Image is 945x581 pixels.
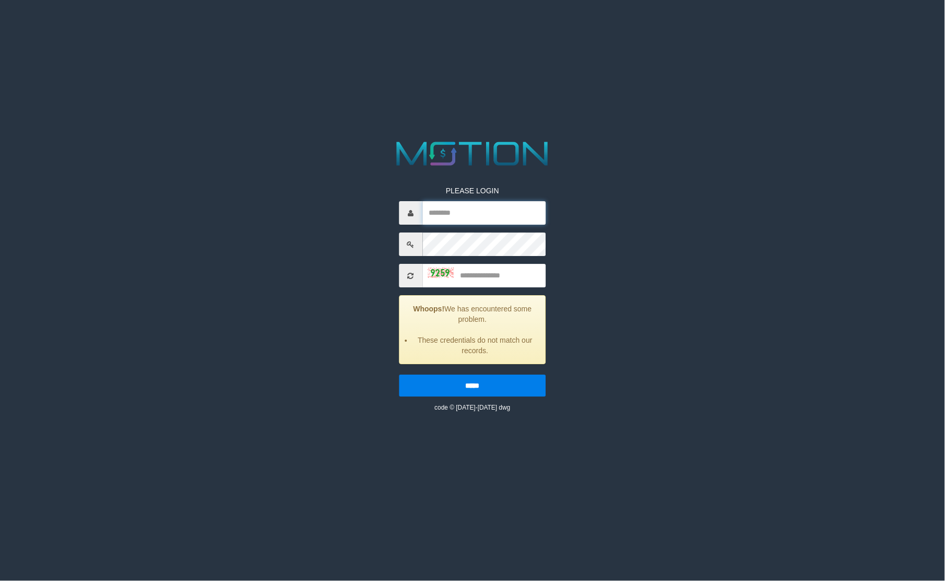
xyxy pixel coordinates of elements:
li: These credentials do not match our records. [412,335,538,356]
p: PLEASE LOGIN [399,186,546,196]
img: captcha [428,268,454,278]
strong: Whoops! [414,305,445,313]
small: code © [DATE]-[DATE] dwg [434,404,510,412]
img: MOTION_logo.png [390,137,556,170]
div: We has encountered some problem. [399,296,546,365]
